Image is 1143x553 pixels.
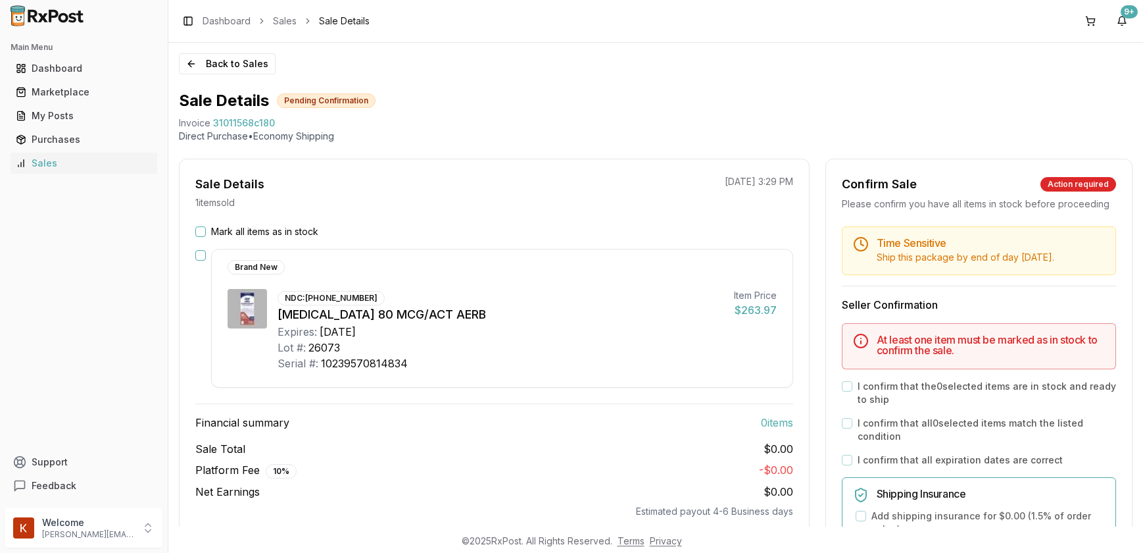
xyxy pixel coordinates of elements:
span: 0 item s [761,415,793,431]
h2: Main Menu [11,42,157,53]
span: Sale Details [319,14,370,28]
span: Platform Fee [195,462,297,479]
div: Please confirm you have all items in stock before proceeding [842,197,1116,211]
button: Dashboard [5,58,162,79]
span: - $0.00 [759,463,793,477]
img: Qvar RediHaler 80 MCG/ACT AERB [228,289,267,329]
button: Back to Sales [179,53,276,74]
div: Marketplace [16,86,152,99]
div: Brand New [228,260,285,275]
button: My Posts [5,105,162,126]
div: 9+ [1121,5,1138,18]
span: $0.00 [764,441,793,457]
nav: breadcrumb [203,14,370,28]
div: Pending Confirmation [277,93,376,108]
span: Ship this package by end of day [DATE] . [877,251,1054,263]
a: Terms [618,535,644,546]
button: Feedback [5,474,162,498]
label: I confirm that all expiration dates are correct [858,454,1063,467]
div: Sales [16,157,152,170]
div: Confirm Sale [842,175,917,194]
a: Privacy [650,535,682,546]
p: Direct Purchase • Economy Shipping [179,130,1132,143]
div: 10239570814834 [321,355,408,371]
h5: Shipping Insurance [877,488,1105,499]
a: Purchases [11,128,157,151]
div: $263.97 [734,302,777,318]
label: Mark all items as in stock [211,225,318,238]
p: 1 item sold [195,196,235,209]
label: I confirm that the 0 selected items are in stock and ready to ship [858,380,1116,406]
img: User avatar [13,517,34,539]
a: Dashboard [203,14,251,28]
div: Lot #: [278,340,306,355]
button: Sales [5,153,162,174]
span: Financial summary [195,415,289,431]
h5: At least one item must be marked as in stock to confirm the sale. [877,334,1105,355]
div: [DATE] [320,324,356,340]
div: Estimated payout 4-6 Business days [195,505,793,518]
div: Dashboard [16,62,152,75]
div: Action required [1040,177,1116,192]
p: Welcome [42,516,134,529]
p: [PERSON_NAME][EMAIL_ADDRESS][DOMAIN_NAME] [42,529,134,540]
div: Sale Details [195,175,264,194]
span: Net Earnings [195,484,260,500]
h5: Time Sensitive [877,238,1105,248]
div: Purchases [16,133,152,146]
span: $0.00 [764,485,793,498]
span: 31011568c180 [213,117,275,130]
button: Marketplace [5,82,162,103]
div: [MEDICAL_DATA] 80 MCG/ACT AERB [278,305,723,324]
span: Feedback [32,479,76,492]
h1: Sale Details [179,90,269,111]
a: Sales [11,151,157,175]
div: My Posts [16,109,152,122]
label: I confirm that all 0 selected items match the listed condition [858,417,1116,443]
div: NDC: [PHONE_NUMBER] [278,291,385,305]
a: Dashboard [11,57,157,80]
div: Item Price [734,289,777,302]
div: Serial #: [278,355,318,371]
button: Purchases [5,129,162,150]
div: Invoice [179,117,210,130]
div: 10 % [266,464,297,479]
button: Support [5,450,162,474]
h3: Seller Confirmation [842,297,1116,313]
img: RxPost Logo [5,5,89,26]
a: My Posts [11,104,157,128]
p: [DATE] 3:29 PM [725,175,793,188]
a: Sales [273,14,297,28]
a: Marketplace [11,80,157,104]
div: Expires: [278,324,317,340]
label: Add shipping insurance for $0.00 ( 1.5 % of order value) [871,510,1105,536]
span: Sale Total [195,441,245,457]
div: 26073 [308,340,340,355]
button: 9+ [1111,11,1132,32]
